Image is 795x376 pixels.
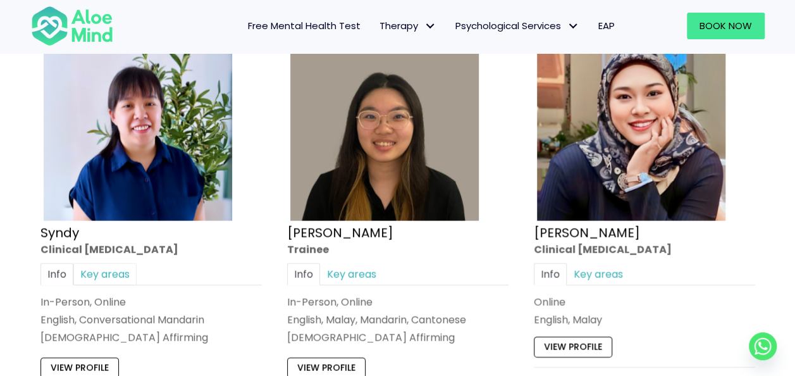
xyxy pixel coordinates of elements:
a: View profile [534,337,612,357]
span: Psychological Services: submenu [564,17,582,35]
a: Key areas [320,263,383,285]
img: Yasmin Clinical Psychologist [537,32,725,221]
div: Trainee [287,242,508,256]
p: English, Malay, Mandarin, Cantonese [287,313,508,327]
a: Psychological ServicesPsychological Services: submenu [446,13,589,39]
a: Info [40,263,73,285]
p: English, Conversational Mandarin [40,313,262,327]
nav: Menu [130,13,624,39]
div: In-Person, Online [40,295,262,310]
img: Syndy [44,32,232,221]
a: [PERSON_NAME] [534,223,640,241]
div: Clinical [MEDICAL_DATA] [534,242,755,256]
span: Therapy [379,19,436,32]
span: Psychological Services [455,19,579,32]
a: EAP [589,13,624,39]
a: [PERSON_NAME] [287,223,393,241]
span: Book Now [699,19,752,32]
div: In-Person, Online [287,295,508,310]
div: [DEMOGRAPHIC_DATA] Affirming [40,330,262,345]
a: Book Now [687,13,765,39]
a: Whatsapp [749,332,777,360]
p: English, Malay [534,313,755,327]
a: Key areas [73,263,137,285]
img: Profile – Xin Yi [290,32,479,221]
a: Info [534,263,567,285]
div: Online [534,295,755,310]
div: [DEMOGRAPHIC_DATA] Affirming [287,330,508,345]
span: Therapy: submenu [421,17,440,35]
a: Syndy [40,223,79,241]
div: Clinical [MEDICAL_DATA] [40,242,262,256]
img: Aloe mind Logo [31,5,113,47]
a: Free Mental Health Test [238,13,370,39]
span: Free Mental Health Test [248,19,361,32]
a: Info [287,263,320,285]
a: TherapyTherapy: submenu [370,13,446,39]
span: EAP [598,19,615,32]
a: Key areas [567,263,630,285]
